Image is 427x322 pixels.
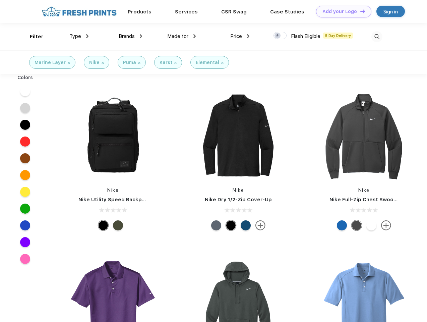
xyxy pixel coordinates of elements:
div: Add your Logo [322,9,357,14]
img: filter_cancel.svg [138,62,140,64]
img: dropdown.png [193,34,196,38]
img: func=resize&h=266 [319,91,409,180]
div: Colors [12,74,38,81]
span: 5 Day Delivery [323,33,353,39]
div: Nike [89,59,100,66]
a: Nike [358,187,370,193]
a: Products [128,9,151,15]
img: desktop_search.svg [371,31,382,42]
img: func=resize&h=266 [194,91,283,180]
div: Karst [160,59,172,66]
a: Sign in [376,6,405,17]
span: Brands [119,33,135,39]
div: Black [98,220,108,230]
span: Type [69,33,81,39]
img: dropdown.png [140,34,142,38]
img: filter_cancel.svg [174,62,177,64]
div: Royal [337,220,347,230]
div: Sign in [383,8,398,15]
div: Puma [123,59,136,66]
div: Navy Heather [211,220,221,230]
img: more.svg [381,220,391,230]
a: Nike Full-Zip Chest Swoosh Jacket [329,197,419,203]
div: Filter [30,33,44,41]
div: Gym Blue [241,220,251,230]
a: Nike Utility Speed Backpack [78,197,151,203]
a: Nike Dry 1/2-Zip Cover-Up [205,197,272,203]
img: more.svg [255,220,265,230]
img: dropdown.png [86,34,88,38]
img: DT [360,9,365,13]
div: White [366,220,376,230]
img: dropdown.png [247,34,249,38]
div: Elemental [196,59,219,66]
a: Nike [107,187,119,193]
div: Anthracite [352,220,362,230]
span: Flash Eligible [291,33,320,39]
img: func=resize&h=266 [68,91,158,180]
span: Made for [167,33,188,39]
img: fo%20logo%202.webp [40,6,119,17]
a: CSR Swag [221,9,247,15]
a: Nike [233,187,244,193]
a: Services [175,9,198,15]
div: Marine Layer [35,59,66,66]
div: Cargo Khaki [113,220,123,230]
img: filter_cancel.svg [68,62,70,64]
span: Price [230,33,242,39]
div: Black [226,220,236,230]
img: filter_cancel.svg [221,62,224,64]
img: filter_cancel.svg [102,62,104,64]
